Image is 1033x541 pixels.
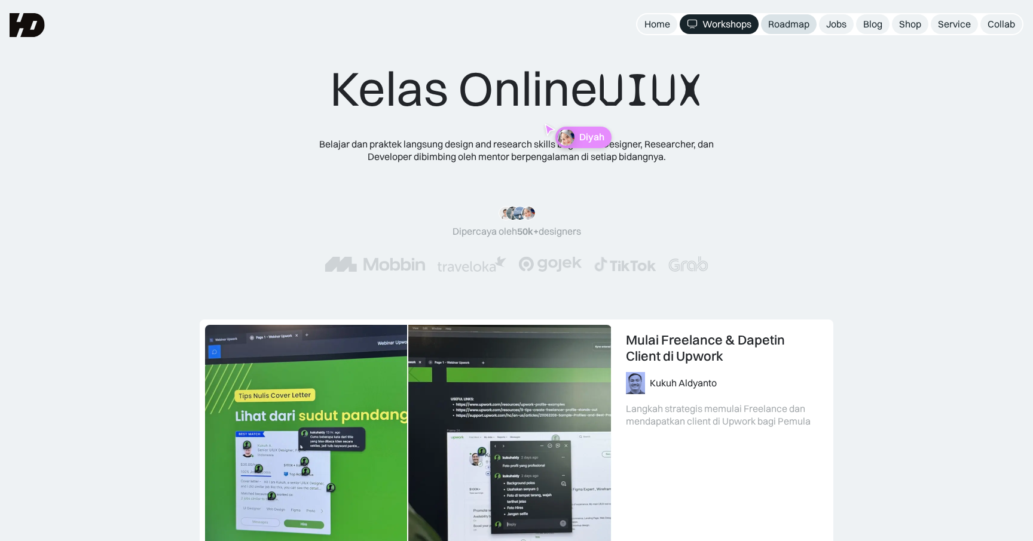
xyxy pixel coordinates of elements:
div: Roadmap [768,18,809,30]
div: Belajar dan praktek langsung design and research skills bagi UI UX Designer, Researcher, dan Deve... [301,138,732,163]
div: Kelas Online [330,60,703,119]
div: Service [938,18,971,30]
a: Jobs [819,14,854,34]
a: Blog [856,14,890,34]
a: Home [637,14,677,34]
p: Diyah [579,131,604,143]
div: Collab [988,18,1015,30]
a: Shop [892,14,928,34]
div: Home [644,18,670,30]
a: Collab [980,14,1022,34]
div: Workshops [702,18,751,30]
div: Dipercaya oleh designers [453,225,581,238]
span: UIUX [598,62,703,119]
div: Shop [899,18,921,30]
div: Jobs [826,18,846,30]
a: Roadmap [761,14,817,34]
a: Service [931,14,978,34]
div: Blog [863,18,882,30]
a: Workshops [680,14,759,34]
span: 50k+ [517,225,539,237]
